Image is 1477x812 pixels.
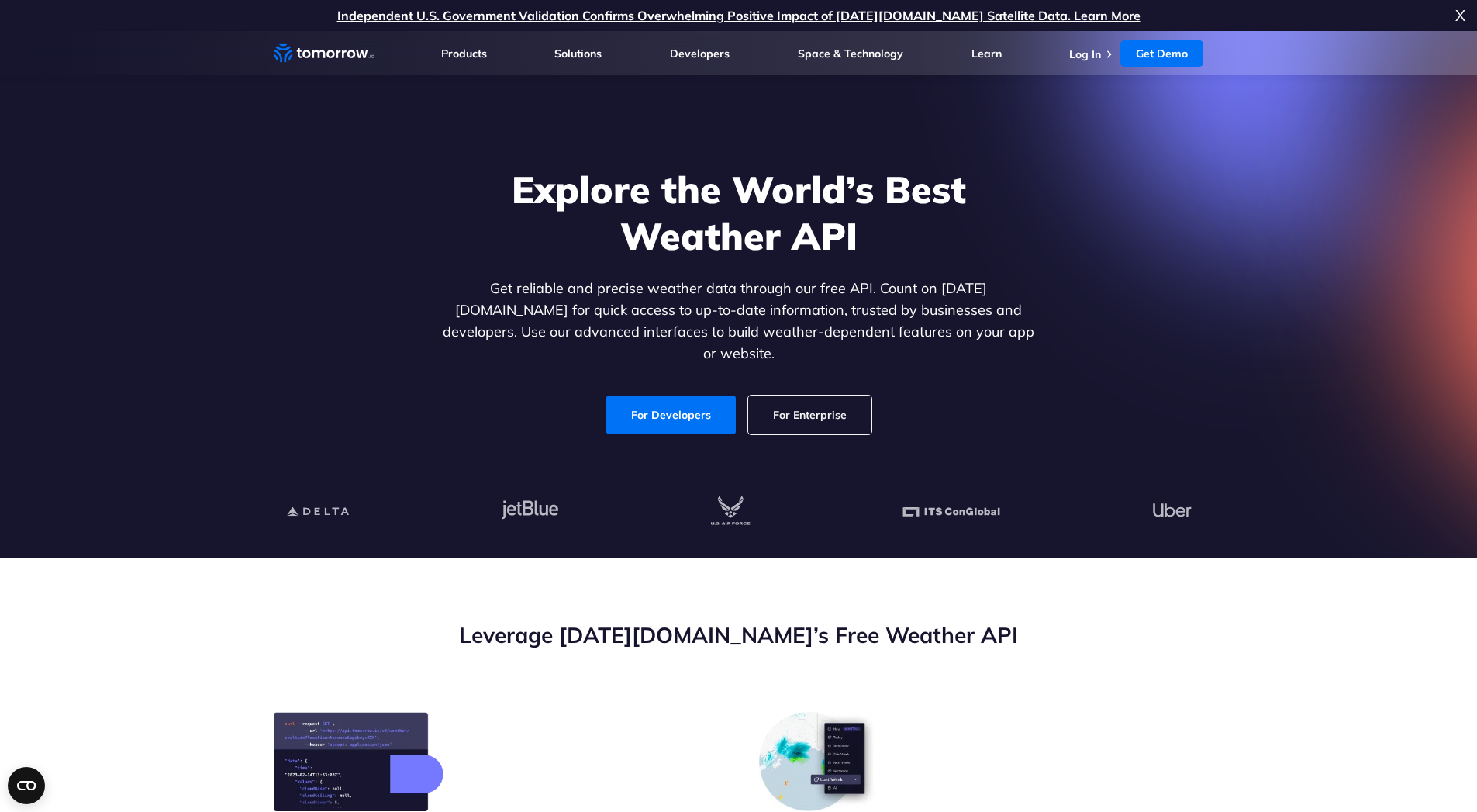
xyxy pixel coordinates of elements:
button: Open CMP widget [8,767,45,804]
a: For Developers [606,396,736,434]
a: For Enterprise [748,396,871,434]
a: Get Demo [1120,40,1203,67]
a: Products [441,47,487,60]
h1: Explore the World’s Best Weather API [440,166,1038,259]
a: Space & Technology [798,47,903,60]
a: Log In [1069,47,1101,61]
a: Home link [274,42,374,65]
a: Solutions [554,47,602,60]
a: Learn [971,47,1002,60]
a: Independent U.S. Government Validation Confirms Overwhelming Positive Impact of [DATE][DOMAIN_NAM... [337,8,1141,23]
h2: Leverage [DATE][DOMAIN_NAME]’s Free Weather API [274,620,1204,650]
p: Get reliable and precise weather data through our free API. Count on [DATE][DOMAIN_NAME] for quic... [440,278,1038,365]
a: Developers [670,47,730,60]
